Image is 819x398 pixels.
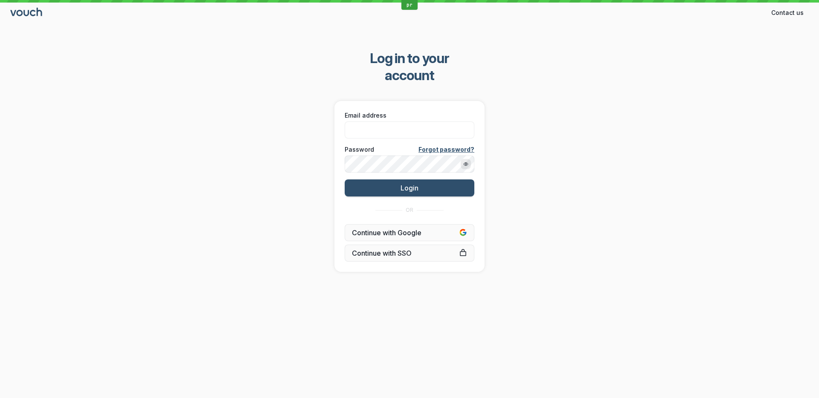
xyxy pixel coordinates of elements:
span: Continue with Google [352,228,467,237]
span: Continue with SSO [352,249,467,257]
button: Contact us [766,6,809,20]
span: Log in to your account [346,50,473,84]
span: OR [406,207,413,213]
a: Continue with SSO [345,245,474,262]
span: Login [401,184,418,192]
a: Forgot password? [418,145,474,154]
span: Contact us [771,9,804,17]
span: Password [345,145,374,154]
button: Show password [461,159,471,169]
a: Go to sign in [10,9,44,17]
button: Continue with Google [345,224,474,241]
span: Email address [345,111,386,120]
button: Login [345,179,474,196]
